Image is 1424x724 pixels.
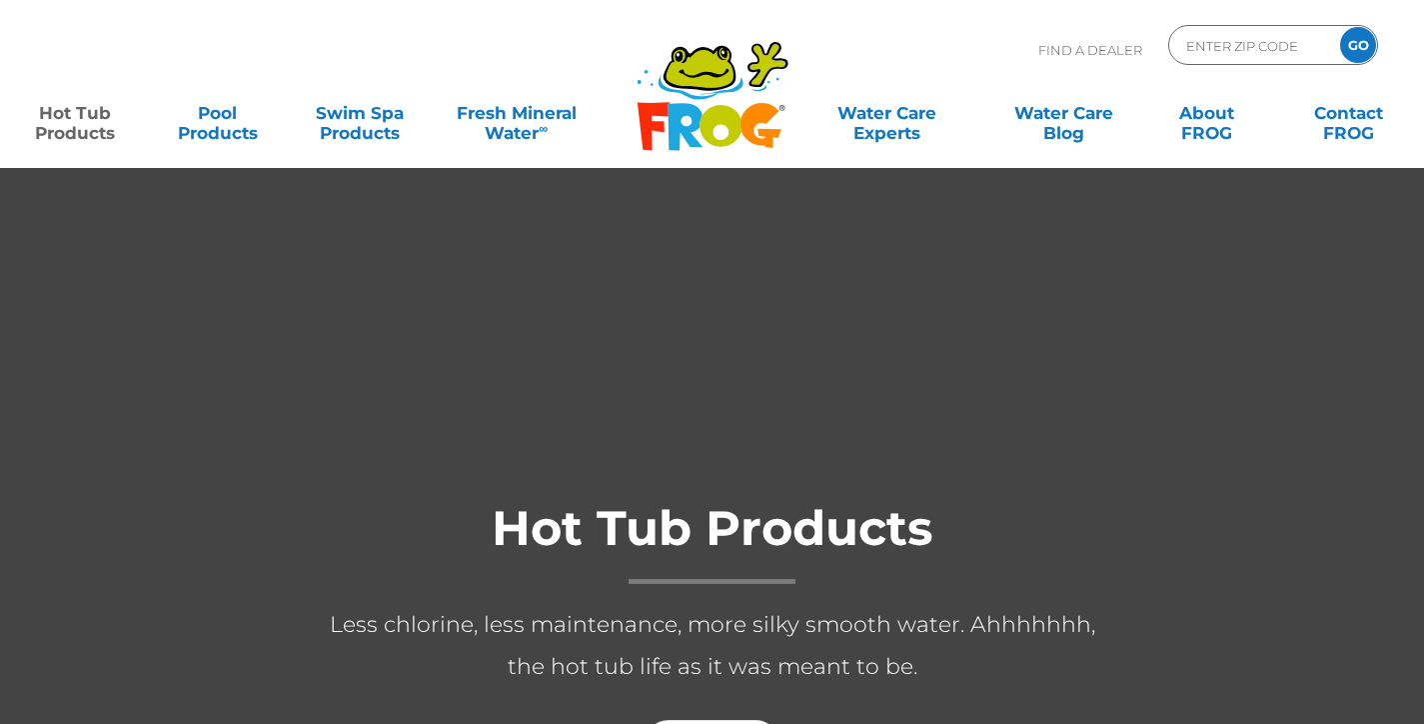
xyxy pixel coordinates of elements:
[1151,93,1262,133] a: AboutFROG
[1038,25,1142,75] p: Find A Dealer
[1340,27,1376,63] input: GO
[20,93,131,133] a: Hot TubProducts
[313,502,1112,584] h1: Hot Tub Products
[305,93,416,133] a: Swim SpaProducts
[1184,31,1319,60] input: Zip Code Form
[539,121,548,136] sup: ∞
[797,93,977,133] a: Water CareExperts
[1008,93,1119,133] a: Water CareBlog
[1293,93,1404,133] a: ContactFROG
[447,93,586,133] a: Fresh MineralWater∞
[162,93,273,133] a: PoolProducts
[313,604,1112,688] p: Less chlorine, less maintenance, more silky smooth water. Ahhhhhhh, the hot tub life as it was me...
